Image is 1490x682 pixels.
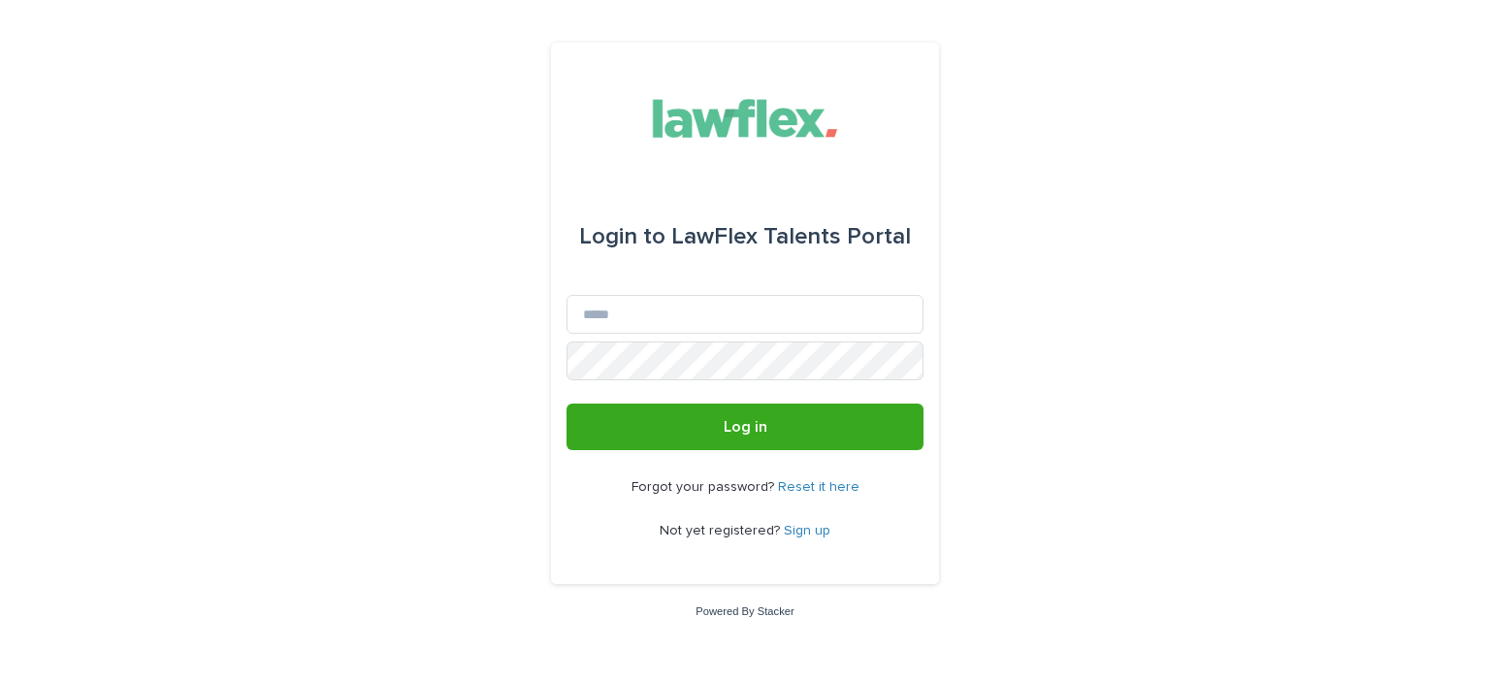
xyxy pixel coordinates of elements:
span: Log in [724,419,767,435]
a: Sign up [784,524,830,537]
a: Powered By Stacker [696,605,794,617]
span: Not yet registered? [660,524,784,537]
img: Gnvw4qrBSHOAfo8VMhG6 [636,89,855,147]
button: Log in [567,404,923,450]
div: LawFlex Talents Portal [579,210,911,264]
span: Login to [579,225,665,248]
a: Reset it here [778,480,859,494]
span: Forgot your password? [632,480,778,494]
